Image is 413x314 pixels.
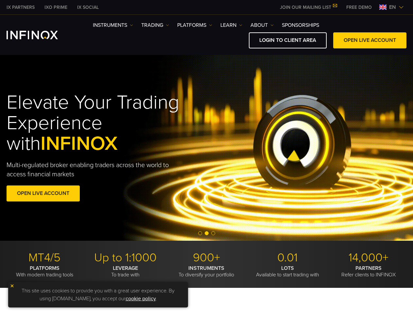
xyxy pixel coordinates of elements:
[88,265,164,278] p: To trade with
[7,31,73,39] a: INFINOX Logo
[275,5,341,10] a: JOIN OUR MAILING LIST
[11,285,185,304] p: This site uses cookies to provide you with a great user experience. By using [DOMAIN_NAME], you a...
[7,92,218,154] h1: Elevate Your Trading Experience with
[126,295,156,302] a: cookie policy
[2,4,40,11] a: INFINOX
[250,21,274,29] a: ABOUT
[250,265,326,278] p: Available to start trading with
[282,21,319,29] a: SPONSORSHIPS
[41,132,118,155] span: INFINOX
[113,265,138,271] strong: LEVERAGE
[40,4,72,11] a: INFINOX
[7,161,176,179] p: Multi-regulated broker enabling traders across the world to access financial markets
[7,185,80,201] a: OPEN LIVE ACCOUNT
[220,21,242,29] a: Learn
[281,265,294,271] strong: LOTS
[330,251,406,265] p: 14,000+
[387,3,399,11] span: en
[249,32,327,48] a: LOGIN TO CLIENT AREA
[88,251,164,265] p: Up to 1:1000
[355,265,382,271] strong: PARTNERS
[333,32,406,48] a: OPEN LIVE ACCOUNT
[10,284,14,288] img: yellow close icon
[7,251,83,265] p: MT4/5
[177,21,212,29] a: PLATFORMS
[250,251,326,265] p: 0.01
[205,231,209,235] span: Go to slide 2
[198,231,202,235] span: Go to slide 1
[341,4,377,11] a: INFINOX MENU
[330,265,406,278] p: Refer clients to INFINOX
[7,265,83,278] p: With modern trading tools
[188,265,224,271] strong: INSTRUMENTS
[93,21,133,29] a: Instruments
[211,231,215,235] span: Go to slide 3
[168,251,245,265] p: 900+
[72,4,104,11] a: INFINOX
[30,265,60,271] strong: PLATFORMS
[141,21,169,29] a: TRADING
[168,265,245,278] p: To diversify your portfolio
